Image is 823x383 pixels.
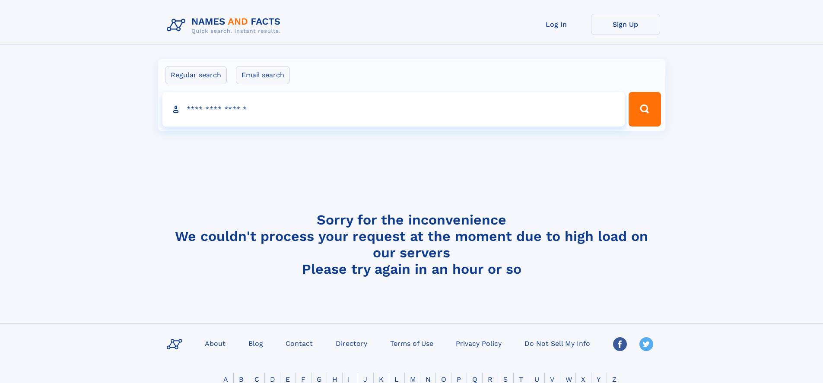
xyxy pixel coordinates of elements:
input: search input [162,92,625,127]
h4: Sorry for the inconvenience We couldn't process your request at the moment due to high load on ou... [163,212,660,277]
a: About [201,337,229,349]
a: Contact [282,337,316,349]
a: Blog [245,337,267,349]
a: Do Not Sell My Info [521,337,594,349]
a: Log In [522,14,591,35]
a: Terms of Use [387,337,437,349]
label: Regular search [165,66,227,84]
a: Privacy Policy [452,337,505,349]
img: Twitter [639,337,653,351]
a: Directory [332,337,371,349]
button: Search Button [629,92,661,127]
a: Sign Up [591,14,660,35]
img: Facebook [613,337,627,351]
img: Logo Names and Facts [163,14,288,37]
label: Email search [236,66,290,84]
